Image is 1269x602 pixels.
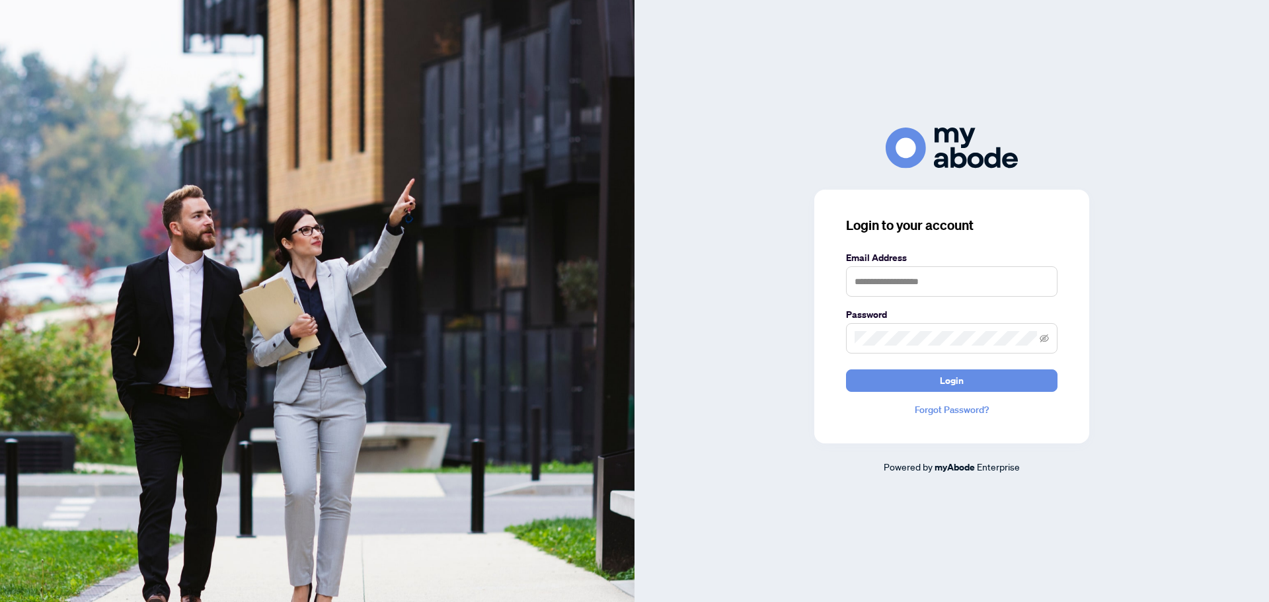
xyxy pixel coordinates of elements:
[886,128,1018,168] img: ma-logo
[1040,334,1049,343] span: eye-invisible
[846,216,1057,235] h3: Login to your account
[846,402,1057,417] a: Forgot Password?
[977,461,1020,472] span: Enterprise
[846,369,1057,392] button: Login
[935,460,975,474] a: myAbode
[846,250,1057,265] label: Email Address
[940,370,964,391] span: Login
[846,307,1057,322] label: Password
[884,461,933,472] span: Powered by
